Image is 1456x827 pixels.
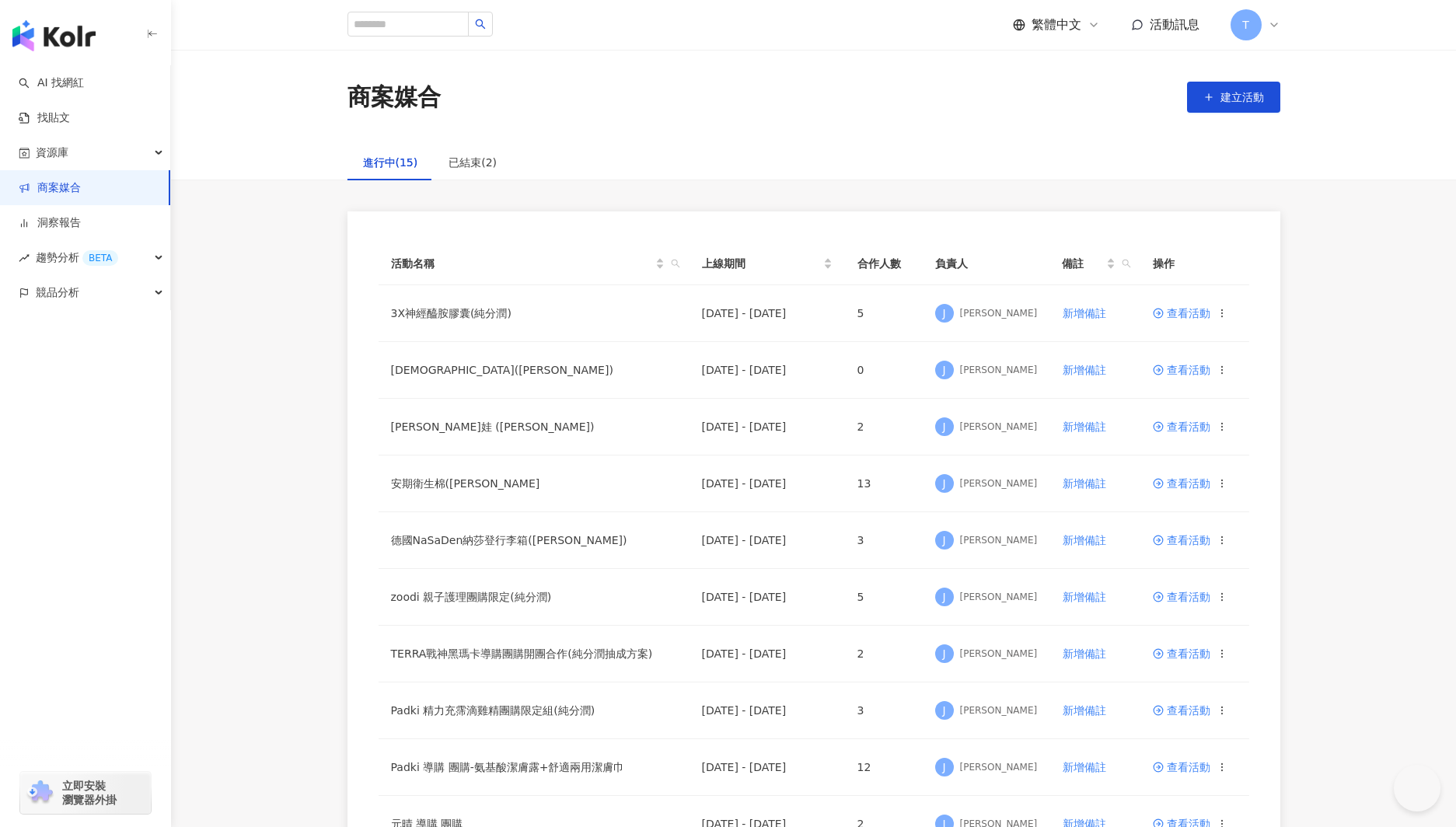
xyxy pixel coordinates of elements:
[379,399,690,455] td: [PERSON_NAME]娃 ([PERSON_NAME])
[671,259,680,268] span: search
[1153,421,1210,432] a: 查看活動
[1062,752,1107,783] button: 新增備註
[845,243,923,285] th: 合作人數
[19,180,81,196] a: 商案媒合
[942,702,945,719] span: J
[1062,298,1107,329] button: 新增備註
[1063,364,1106,376] span: 新增備註
[960,761,1038,774] div: [PERSON_NAME]
[702,255,820,272] span: 上線期間
[1153,705,1210,716] a: 查看活動
[1063,761,1106,773] span: 新增備註
[363,154,418,171] div: 進行中(15)
[942,588,945,605] span: J
[690,399,845,455] td: [DATE] - [DATE]
[1220,91,1264,103] span: 建立活動
[19,253,30,263] span: rise
[379,342,690,399] td: [DEMOGRAPHIC_DATA]([PERSON_NAME])
[845,739,923,796] td: 12
[379,243,690,285] th: 活動名稱
[1153,308,1210,319] a: 查看活動
[1062,638,1107,669] button: 新增備註
[1394,765,1440,811] iframe: Help Scout Beacon - Open
[379,569,690,626] td: zoodi 親子護理團購限定(純分潤)
[690,342,845,399] td: [DATE] - [DATE]
[1063,420,1106,433] span: 新增備註
[12,20,96,51] img: logo
[25,780,55,805] img: chrome extension
[1119,252,1134,275] span: search
[347,81,441,113] div: 商案媒合
[19,75,84,91] a: searchAI 找網紅
[82,250,118,266] div: BETA
[690,285,845,342] td: [DATE] - [DATE]
[1242,16,1249,33] span: T
[36,135,68,170] span: 資源庫
[1153,365,1210,375] a: 查看活動
[942,361,945,379] span: J
[379,626,690,682] td: TERRA戰神黑瑪卡導購團購開團合作(純分潤抽成方案)
[668,252,683,275] span: search
[942,759,945,776] span: J
[942,418,945,435] span: J
[1153,648,1210,659] a: 查看活動
[960,364,1038,377] div: [PERSON_NAME]
[1062,525,1107,556] button: 新增備註
[690,512,845,569] td: [DATE] - [DATE]
[379,682,690,739] td: Padki 精力充霈滴雞精團購限定組(純分潤)
[942,645,945,662] span: J
[845,512,923,569] td: 3
[845,342,923,399] td: 0
[475,19,486,30] span: search
[845,455,923,512] td: 13
[379,739,690,796] td: Padki 導購 團購-氨基酸潔膚露+舒適兩用潔膚巾
[1187,82,1280,113] button: 建立活動
[379,285,690,342] td: 3X神經醯胺膠囊(純分潤)
[690,455,845,512] td: [DATE] - [DATE]
[690,739,845,796] td: [DATE] - [DATE]
[1049,243,1140,285] th: 備註
[1062,354,1107,386] button: 新增備註
[391,255,652,272] span: 活動名稱
[36,240,118,275] span: 趨勢分析
[1063,704,1106,717] span: 新增備註
[379,455,690,512] td: 安期衛生棉([PERSON_NAME]
[1062,468,1107,499] button: 新增備註
[690,243,845,285] th: 上線期間
[942,475,945,492] span: J
[1063,307,1106,319] span: 新增備註
[845,682,923,739] td: 3
[845,399,923,455] td: 2
[1063,534,1106,546] span: 新增備註
[923,243,1050,285] th: 負責人
[960,647,1038,661] div: [PERSON_NAME]
[379,512,690,569] td: 德國NaSaDen納莎登行李箱([PERSON_NAME])
[690,682,845,739] td: [DATE] - [DATE]
[1063,591,1106,603] span: 新增備註
[960,704,1038,717] div: [PERSON_NAME]
[1062,695,1107,726] button: 新增備註
[1032,16,1081,33] span: 繁體中文
[1153,535,1210,546] a: 查看活動
[1153,591,1210,602] a: 查看活動
[19,215,81,231] a: 洞察報告
[942,532,945,549] span: J
[845,285,923,342] td: 5
[1063,477,1106,490] span: 新增備註
[1153,762,1210,773] span: 查看活動
[960,534,1038,547] div: [PERSON_NAME]
[960,477,1038,490] div: [PERSON_NAME]
[19,110,70,126] a: 找貼文
[942,305,945,322] span: J
[1122,259,1131,268] span: search
[1153,478,1210,489] span: 查看活動
[1140,243,1249,285] th: 操作
[1062,581,1107,612] button: 新增備註
[845,626,923,682] td: 2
